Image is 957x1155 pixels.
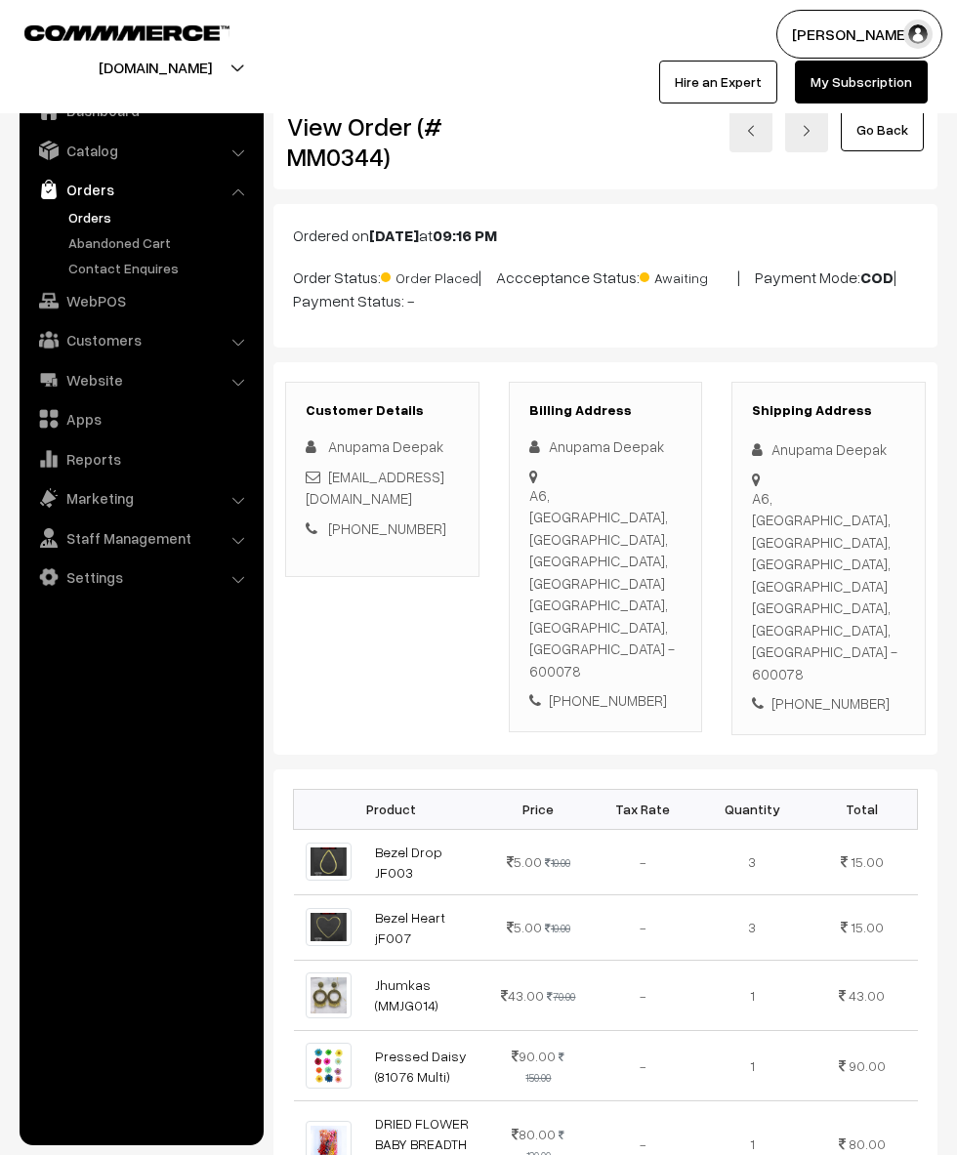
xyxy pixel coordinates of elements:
[588,894,697,960] td: -
[375,1048,467,1085] a: Pressed Daisy (81076 Multi)
[293,224,918,247] p: Ordered on at
[849,1135,886,1152] span: 80.00
[807,789,917,829] th: Total
[659,61,777,103] a: Hire an Expert
[745,125,757,137] img: left-arrow.png
[30,43,280,92] button: [DOMAIN_NAME]
[752,402,905,419] h3: Shipping Address
[640,263,737,288] span: Awaiting
[24,322,257,357] a: Customers
[545,922,570,934] strike: 10.00
[903,20,933,49] img: user
[697,789,807,829] th: Quantity
[433,226,497,245] b: 09:16 PM
[748,919,756,935] span: 3
[588,1031,697,1101] td: -
[24,401,257,436] a: Apps
[841,108,924,151] a: Go Back
[752,692,905,715] div: [PHONE_NUMBER]
[24,559,257,595] a: Settings
[860,268,894,287] b: COD
[801,125,812,137] img: right-arrow.png
[512,1126,556,1142] span: 80.00
[501,987,544,1004] span: 43.00
[306,843,352,881] img: img-20240217-wa0034-1708176753098-mouldmarket.jpg
[24,480,257,516] a: Marketing
[529,435,683,458] div: Anupama Deepak
[294,789,489,829] th: Product
[752,438,905,461] div: Anupama Deepak
[24,441,257,476] a: Reports
[748,853,756,870] span: 3
[306,908,352,946] img: img-20240217-wa0046-1708176753092-mouldmarket.jpg
[750,987,755,1004] span: 1
[851,853,884,870] span: 15.00
[24,520,257,556] a: Staff Management
[750,1057,755,1074] span: 1
[588,960,697,1030] td: -
[525,1051,564,1084] strike: 150.00
[849,1057,886,1074] span: 90.00
[24,362,257,397] a: Website
[24,283,257,318] a: WebPOS
[24,25,229,40] img: COMMMERCE
[293,263,918,312] p: Order Status: | Accceptance Status: | Payment Mode: | Payment Status: -
[547,990,575,1003] strike: 70.00
[24,20,195,43] a: COMMMERCE
[287,111,479,172] h2: View Order (# MM0344)
[588,829,697,894] td: -
[328,519,446,537] a: [PHONE_NUMBER]
[750,1135,755,1152] span: 1
[752,487,905,685] div: A6, [GEOGRAPHIC_DATA], [GEOGRAPHIC_DATA], [GEOGRAPHIC_DATA], [GEOGRAPHIC_DATA] [GEOGRAPHIC_DATA],...
[369,226,419,245] b: [DATE]
[512,1048,556,1064] span: 90.00
[306,972,352,1018] img: WhatsApp Image 2025-08-05 at 4.21.28 PM.jpeg
[375,976,438,1013] a: Jhumkas (MMJG014)
[375,844,442,881] a: Bezel Drop JF003
[529,689,683,712] div: [PHONE_NUMBER]
[306,468,444,508] a: [EMAIL_ADDRESS][DOMAIN_NAME]
[507,919,542,935] span: 5.00
[851,919,884,935] span: 15.00
[375,909,445,946] a: Bezel Heart jF007
[529,484,683,682] div: A6, [GEOGRAPHIC_DATA], [GEOGRAPHIC_DATA], [GEOGRAPHIC_DATA], [GEOGRAPHIC_DATA] [GEOGRAPHIC_DATA],...
[776,10,942,59] button: [PERSON_NAME]…
[489,789,588,829] th: Price
[63,232,257,253] a: Abandoned Cart
[507,853,542,870] span: 5.00
[63,207,257,227] a: Orders
[306,1043,352,1089] img: 1714498031866-859442509.png
[849,987,885,1004] span: 43.00
[328,437,443,455] span: Anupama Deepak
[795,61,928,103] a: My Subscription
[529,402,683,419] h3: Billing Address
[381,263,478,288] span: Order Placed
[63,258,257,278] a: Contact Enquires
[306,402,459,419] h3: Customer Details
[545,856,570,869] strike: 10.00
[24,172,257,207] a: Orders
[24,133,257,168] a: Catalog
[588,789,697,829] th: Tax Rate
